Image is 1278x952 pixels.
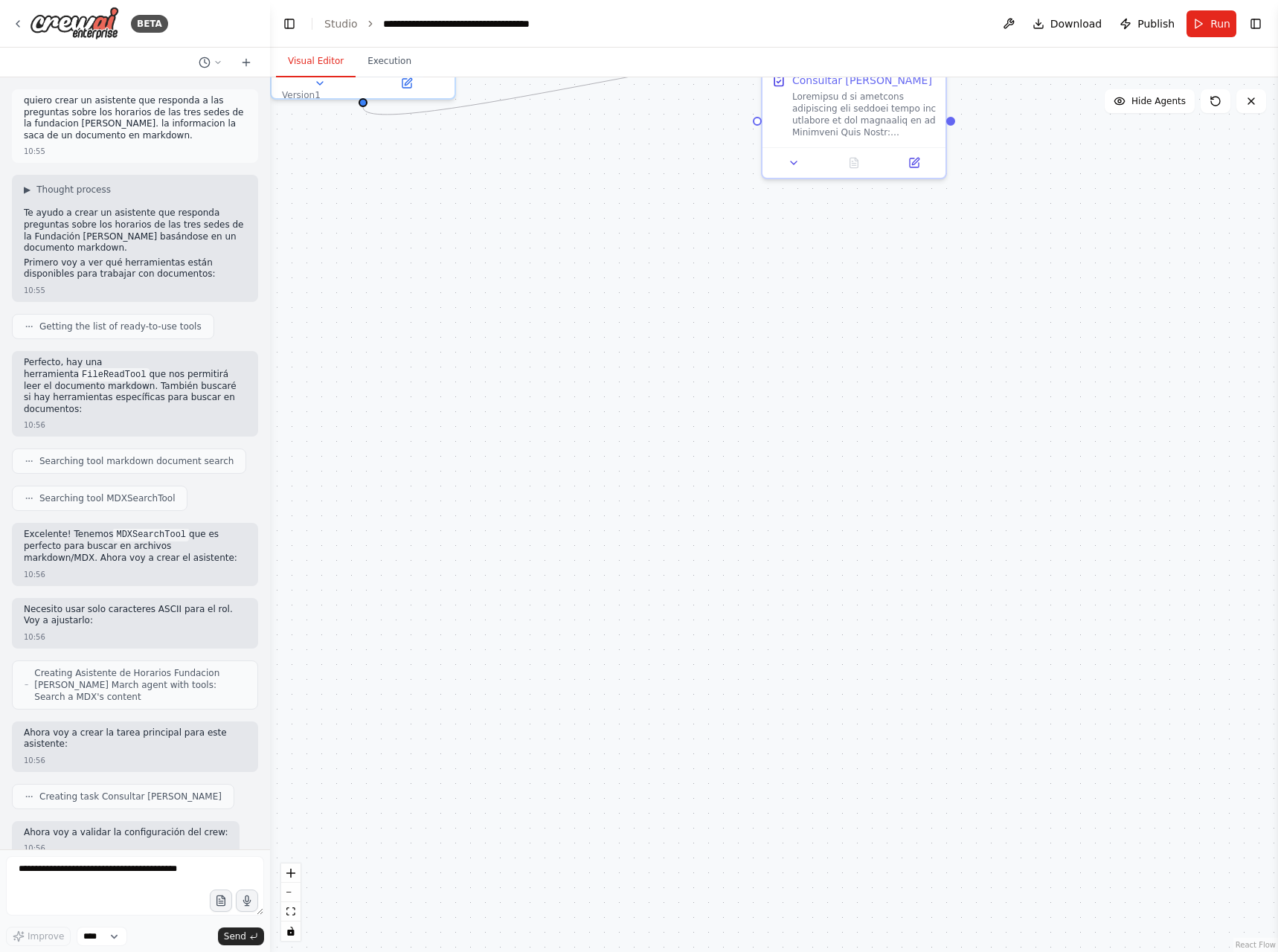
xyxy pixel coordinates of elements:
span: Searching tool markdown document search [39,455,234,467]
span: Send [224,930,246,942]
button: Send [218,927,264,945]
button: Run [1187,10,1236,37]
span: ▶ [24,184,30,196]
div: Consultar [PERSON_NAME]Loremipsu d si ametcons adipiscing eli seddoei tempo inc utlabore et dol m... [761,62,947,179]
button: Open in side panel [365,74,449,92]
button: Show right sidebar [1245,13,1266,34]
p: Necesito usar solo caracteres ASCII para el rol. Voy a ajustarlo: [24,604,246,627]
div: BETA [131,15,168,33]
div: 10:56 [24,569,45,580]
span: Thought process [36,184,111,196]
code: FileReadTool [79,368,149,382]
p: Excelente! Tenemos que es perfecto para buscar en archivos markdown/MDX. Ahora voy a crear el asi... [24,529,246,564]
span: Creating Asistente de Horarios Fundacion [PERSON_NAME] March agent with tools: Search a MDX's con... [34,667,245,703]
a: React Flow attribution [1236,941,1276,949]
button: Open in side panel [888,154,940,172]
div: 10:56 [24,843,45,854]
button: Hide left sidebar [279,13,300,34]
p: Te ayudo a crear un asistente que responda preguntas sobre los horarios de las tres sedes de la F... [24,208,246,254]
div: React Flow controls [281,863,301,941]
span: Run [1210,16,1230,31]
button: ▶Thought process [24,184,111,196]
span: Download [1050,16,1102,31]
p: quiero crear un asistente que responda a las preguntas sobre los horarios de las tres sedes de la... [24,95,246,141]
div: Version 1 [282,89,321,101]
button: fit view [281,902,301,922]
nav: breadcrumb [324,16,530,31]
button: Download [1027,10,1108,37]
button: Start a new chat [234,54,258,71]
button: Visual Editor [276,46,356,77]
span: Publish [1137,16,1175,31]
button: Execution [356,46,423,77]
button: Click to speak your automation idea [236,890,258,912]
span: Searching tool MDXSearchTool [39,492,175,504]
p: Ahora voy a crear la tarea principal para este asistente: [24,727,246,750]
div: 10:55 [24,285,45,296]
button: Improve [6,927,71,946]
p: Ahora voy a validar la configuración del crew: [24,827,228,839]
div: Loremipsu d si ametcons adipiscing eli seddoei tempo inc utlabore et dol magnaaliq en ad Minimven... [792,91,937,138]
div: 10:56 [24,755,45,766]
g: Edge from 9d1b1581-ea38-4815-8902-ce3ca28a1a01 to b76d52db-f845-4a22-80d5-fb4392396254 [356,39,861,122]
button: Upload files [210,890,232,912]
button: toggle interactivity [281,922,301,941]
div: Consultar [PERSON_NAME] [792,73,932,88]
a: Studio [324,18,358,30]
code: MDXSearchTool [113,528,189,541]
button: Publish [1114,10,1181,37]
span: Creating task Consultar [PERSON_NAME] [39,791,222,803]
p: Perfecto, hay una herramienta que nos permitirá leer el documento markdown. También buscaré si ha... [24,357,246,415]
span: Hide Agents [1131,95,1186,107]
button: zoom out [281,883,301,902]
div: 10:56 [24,631,45,643]
button: Switch to previous chat [193,54,228,71]
button: No output available [823,154,886,172]
button: Hide Agents [1105,89,1195,113]
p: Primero voy a ver qué herramientas están disponibles para trabajar con documentos: [24,257,246,280]
img: Logo [30,7,119,40]
button: zoom in [281,863,301,883]
div: 10:56 [24,419,45,431]
div: 10:55 [24,146,45,157]
span: Getting the list of ready-to-use tools [39,321,202,332]
span: Improve [28,930,64,942]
